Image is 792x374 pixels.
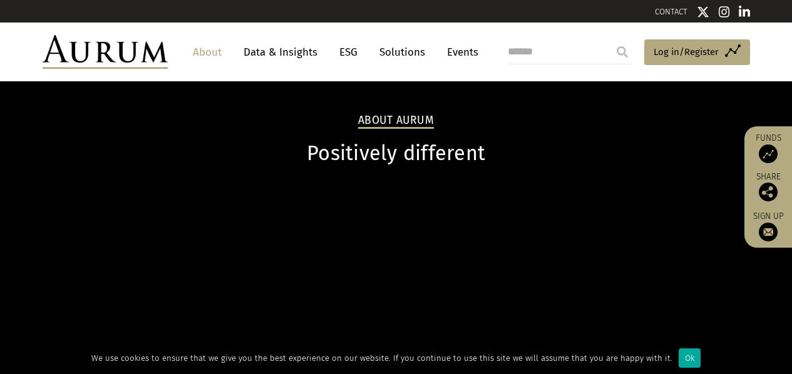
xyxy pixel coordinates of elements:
span: Log in/Register [654,44,719,59]
a: CONTACT [655,7,687,16]
img: Instagram icon [719,6,730,18]
a: Log in/Register [644,39,750,66]
div: Share [751,173,786,201]
a: Events [441,41,478,64]
img: Share this post [759,183,778,201]
input: Submit [610,39,635,64]
img: Twitter icon [697,6,709,18]
h2: About Aurum [358,114,434,129]
img: Access Funds [759,144,778,163]
a: Funds [751,133,786,163]
div: Ok [679,348,701,368]
img: Sign up to our newsletter [759,223,778,241]
a: ESG [333,41,364,64]
img: Linkedin icon [739,6,750,18]
a: About [187,41,228,64]
a: Data & Insights [237,41,324,64]
a: Solutions [373,41,431,64]
a: Sign up [751,211,786,241]
img: Aurum [43,35,168,69]
h1: Positively different [43,141,750,166]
